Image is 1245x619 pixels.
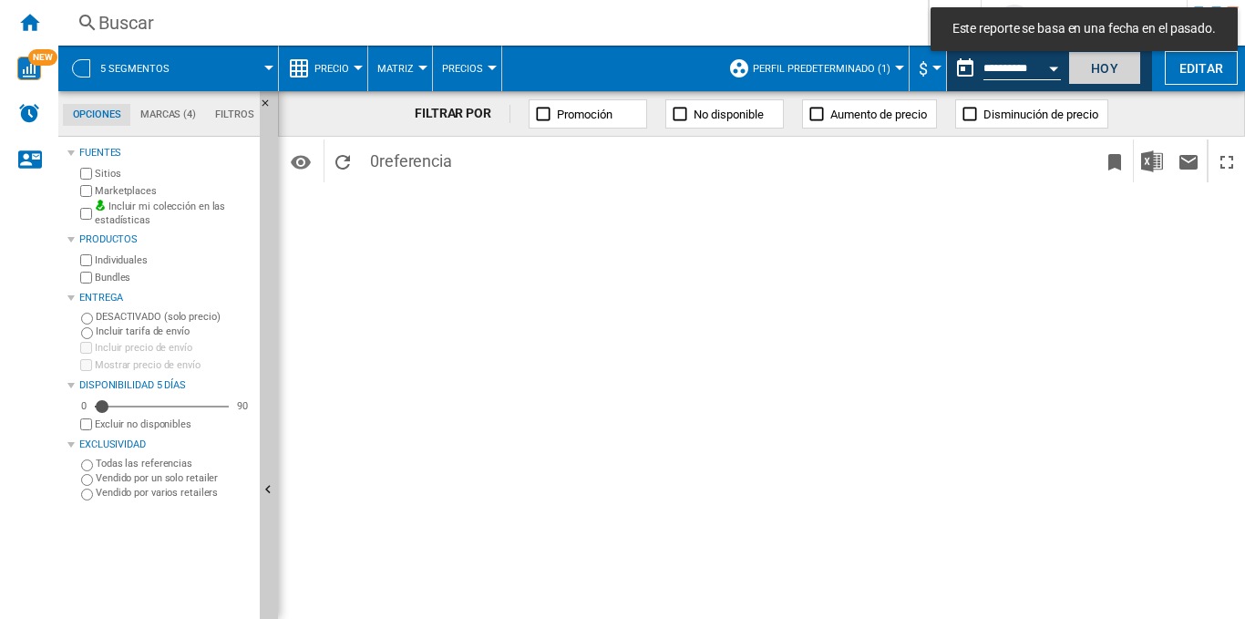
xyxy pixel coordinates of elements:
[415,105,510,123] div: FILTRAR POR
[947,20,1221,38] span: Este reporte se basa en una fecha en el pasado.
[130,104,205,126] md-tab-item: Marcas (4)
[324,139,361,182] button: Recargar
[96,325,252,338] label: Incluir tarifa de envío
[95,271,252,284] label: Bundles
[79,146,252,160] div: Fuentes
[63,104,130,126] md-tab-item: Opciones
[79,378,252,393] div: Disponibilidad 5 Días
[232,399,252,413] div: 90
[80,272,92,284] input: Bundles
[81,459,93,471] input: Todas las referencias
[67,46,269,91] div: 5 segmentos
[1134,139,1170,182] button: Descargar en Excel
[81,327,93,339] input: Incluir tarifa de envío
[79,232,252,247] div: Productos
[314,63,349,75] span: Precio
[95,358,252,372] label: Mostrar precio de envío
[1096,139,1133,182] button: Marcar este reporte
[96,471,252,485] label: Vendido por un solo retailer
[910,46,947,91] md-menu: Currency
[1037,49,1070,82] button: Open calendar
[753,63,890,75] span: Perfil predeterminado (1)
[80,359,92,371] input: Mostrar precio de envío
[442,63,483,75] span: Precios
[728,46,900,91] div: Perfil predeterminado (1)
[947,46,1065,91] div: Este reporte se basa en una fecha en el pasado.
[288,46,358,91] div: Precio
[96,486,252,500] label: Vendido por varios retailers
[802,99,937,129] button: Aumento de precio
[77,399,91,413] div: 0
[79,438,252,452] div: Exclusividad
[983,108,1098,121] span: Disminución de precio
[80,168,92,180] input: Sitios
[28,49,57,66] span: NEW
[80,342,92,354] input: Incluir precio de envío
[100,63,170,75] span: 5 segmentos
[95,167,252,181] label: Sitios
[95,397,229,416] md-slider: Disponibilidad
[95,253,252,267] label: Individuales
[529,99,647,129] button: Promoción
[95,341,252,355] label: Incluir precio de envío
[1141,150,1163,172] img: excel-24x24.png
[557,108,612,121] span: Promoción
[96,310,252,324] label: DESACTIVADO (solo precio)
[206,104,263,126] md-tab-item: Filtros
[314,46,358,91] button: Precio
[80,202,92,225] input: Incluir mi colección en las estadísticas
[753,46,900,91] button: Perfil predeterminado (1)
[1165,51,1238,85] button: Editar
[96,457,252,470] label: Todas las referencias
[81,313,93,325] input: DESACTIVADO (solo precio)
[95,184,252,198] label: Marketplaces
[80,254,92,266] input: Individuales
[95,200,106,211] img: mysite-bg-18x18.png
[283,145,319,178] button: Opciones
[947,50,983,87] button: md-calendar
[1170,139,1207,182] button: Enviar este reporte por correo electrónico
[1068,51,1141,85] button: Hoy
[98,10,880,36] div: Buscar
[1209,139,1245,182] button: Maximizar
[17,57,41,80] img: wise-card.svg
[919,59,928,78] span: $
[361,139,461,178] span: 0
[665,99,784,129] button: No disponible
[79,291,252,305] div: Entrega
[379,151,452,170] span: referencia
[919,46,937,91] button: $
[95,200,252,228] label: Incluir mi colección en las estadísticas
[830,108,927,121] span: Aumento de precio
[81,474,93,486] input: Vendido por un solo retailer
[18,102,40,124] img: alerts-logo.svg
[100,46,188,91] button: 5 segmentos
[442,46,492,91] button: Precios
[955,99,1108,129] button: Disminución de precio
[694,108,764,121] span: No disponible
[260,91,282,124] button: Ocultar
[95,418,252,431] label: Excluir no disponibles
[377,46,423,91] button: Matriz
[377,63,414,75] span: Matriz
[81,489,93,500] input: Vendido por varios retailers
[80,418,92,430] input: Mostrar precio de envío
[80,185,92,197] input: Marketplaces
